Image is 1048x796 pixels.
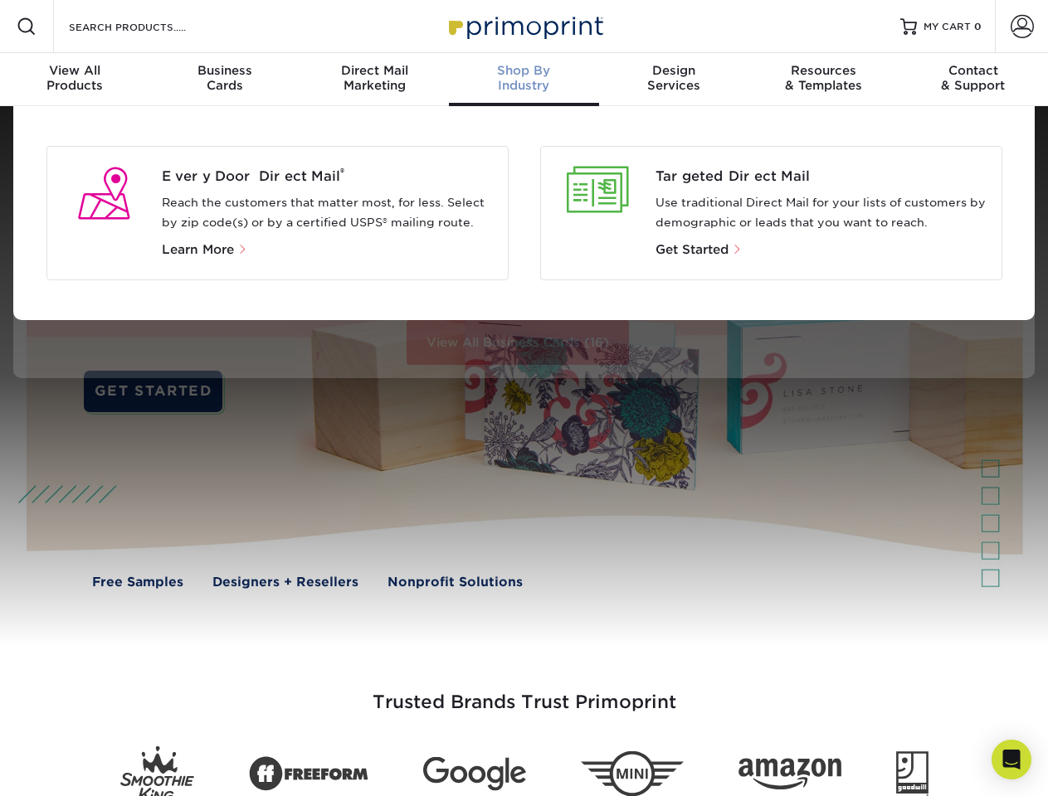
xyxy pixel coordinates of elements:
[748,63,898,78] span: Resources
[899,63,1048,78] span: Contact
[924,20,971,34] span: MY CART
[300,53,449,106] a: Direct MailMarketing
[449,53,598,106] a: Shop ByIndustry
[599,63,748,93] div: Services
[39,652,1010,733] h3: Trusted Brands Trust Primoprint
[748,63,898,93] div: & Templates
[899,63,1048,93] div: & Support
[149,53,299,106] a: BusinessCards
[300,63,449,78] span: Direct Mail
[149,63,299,78] span: Business
[738,759,841,790] img: Amazon
[67,17,229,36] input: SEARCH PRODUCTS.....
[992,740,1031,779] div: Open Intercom Messenger
[899,53,1048,106] a: Contact& Support
[441,8,607,44] img: Primoprint
[896,751,929,796] img: Goodwill
[423,757,526,791] img: Google
[974,21,982,32] span: 0
[300,63,449,93] div: Marketing
[449,63,598,93] div: Industry
[449,63,598,78] span: Shop By
[599,53,748,106] a: DesignServices
[149,63,299,93] div: Cards
[599,63,748,78] span: Design
[748,53,898,106] a: Resources& Templates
